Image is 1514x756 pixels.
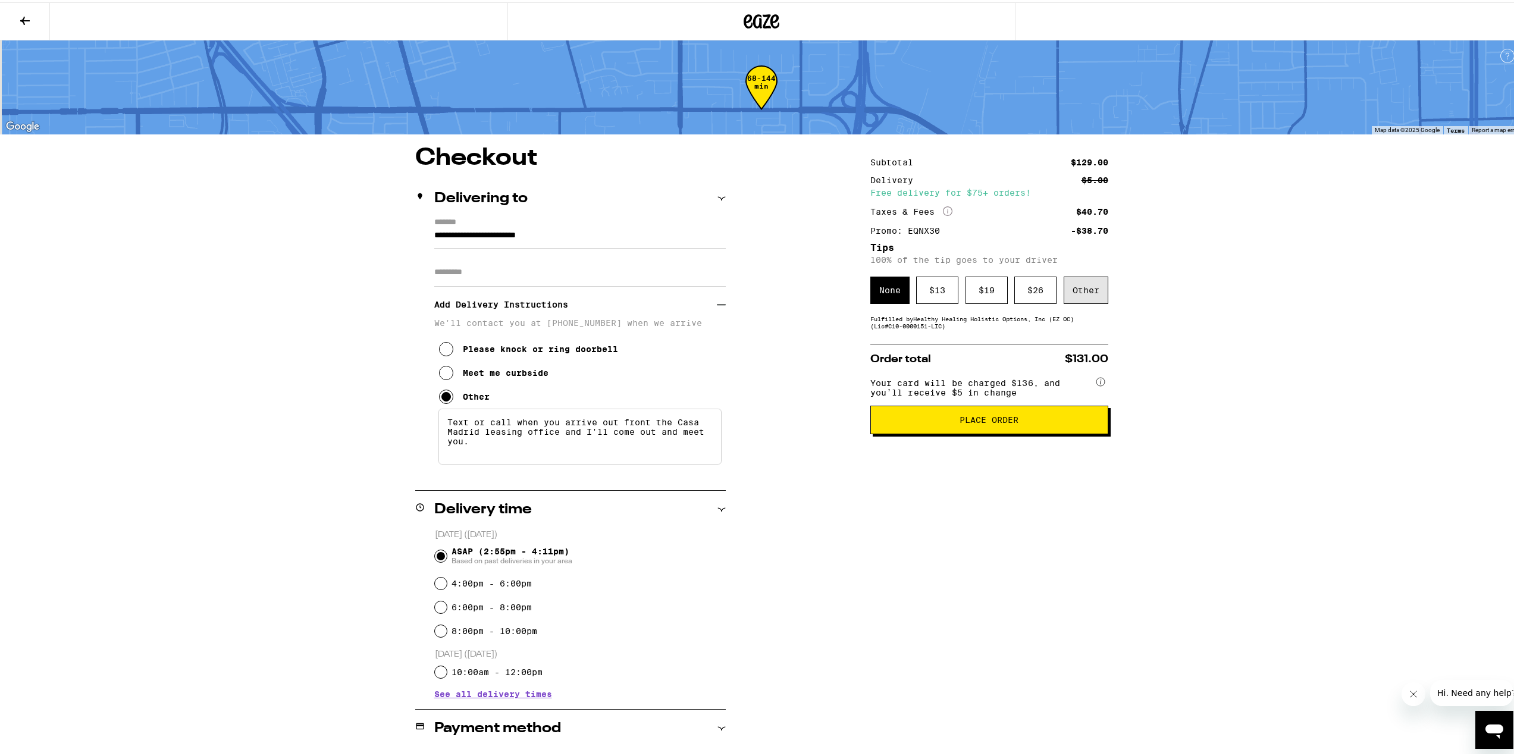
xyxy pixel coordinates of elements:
[1375,124,1440,131] span: Map data ©2025 Google
[870,204,952,215] div: Taxes & Fees
[439,382,490,406] button: Other
[870,352,931,362] span: Order total
[435,527,726,538] p: [DATE] ([DATE])
[439,335,618,359] button: Please knock or ring doorbell
[3,117,42,132] img: Google
[870,224,948,233] div: Promo: EQNX30
[870,241,1108,250] h5: Tips
[1430,677,1513,704] iframe: Message from company
[1082,174,1108,182] div: $5.00
[960,413,1018,422] span: Place Order
[870,156,921,164] div: Subtotal
[452,544,572,563] span: ASAP (2:55pm - 4:11pm)
[870,253,1108,262] p: 100% of the tip goes to your driver
[463,366,548,375] div: Meet me curbside
[434,288,717,316] h3: Add Delivery Instructions
[1447,124,1465,131] a: Terms
[966,274,1008,302] div: $ 19
[463,390,490,399] div: Other
[1071,156,1108,164] div: $129.00
[870,372,1094,395] span: Your card will be charged $136, and you’ll receive $5 in change
[452,665,543,675] label: 10:00am - 12:00pm
[7,8,86,18] span: Hi. Need any help?
[870,186,1108,195] div: Free delivery for $75+ orders!
[870,174,921,182] div: Delivery
[870,313,1108,327] div: Fulfilled by Healthy Healing Holistic Options, Inc (EZ OC) (Lic# C10-0000151-LIC )
[870,403,1108,432] button: Place Order
[435,647,726,658] p: [DATE] ([DATE])
[452,600,532,610] label: 6:00pm - 8:00pm
[434,189,528,203] h2: Delivering to
[452,576,532,586] label: 4:00pm - 6:00pm
[463,342,618,352] div: Please knock or ring doorbell
[1064,274,1108,302] div: Other
[1014,274,1057,302] div: $ 26
[916,274,958,302] div: $ 13
[452,554,572,563] span: Based on past deliveries in your area
[452,624,537,633] label: 8:00pm - 10:00pm
[745,72,778,117] div: 68-144 min
[1076,205,1108,214] div: $40.70
[439,359,548,382] button: Meet me curbside
[415,144,726,168] h1: Checkout
[1065,352,1108,362] span: $131.00
[434,719,561,733] h2: Payment method
[434,316,726,325] p: We'll contact you at [PHONE_NUMBER] when we arrive
[434,500,532,515] h2: Delivery time
[1402,680,1425,704] iframe: Close message
[870,274,910,302] div: None
[1475,708,1513,746] iframe: Button to launch messaging window
[434,688,552,696] button: See all delivery times
[3,117,42,132] a: Open this area in Google Maps (opens a new window)
[1071,224,1108,233] div: -$38.70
